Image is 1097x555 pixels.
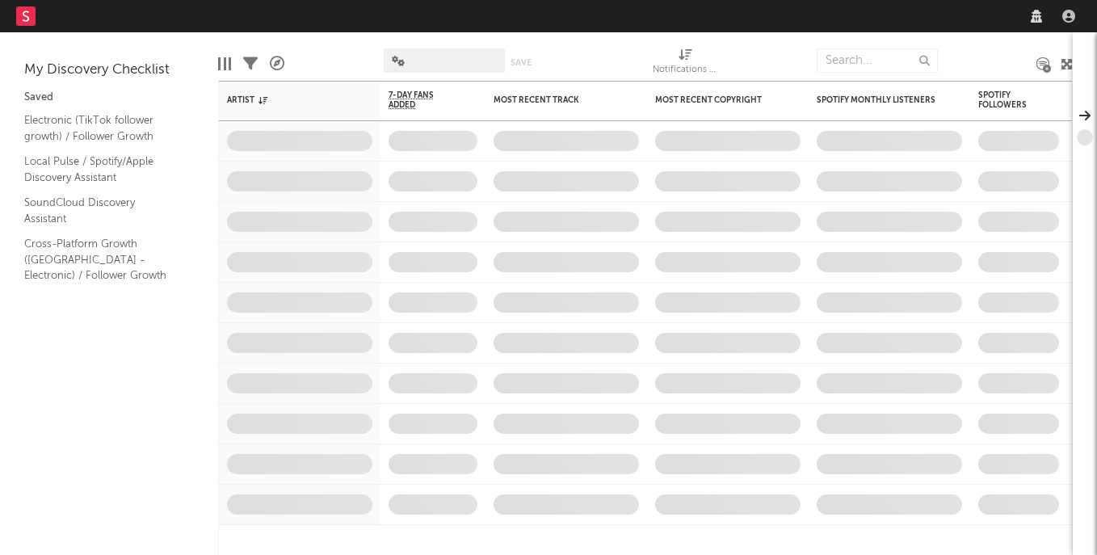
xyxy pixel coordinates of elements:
[270,40,284,87] div: A&R Pipeline
[24,235,178,284] a: Cross-Platform Growth ([GEOGRAPHIC_DATA] - Electronic) / Follower Growth
[389,90,453,110] span: 7-Day Fans Added
[817,95,938,105] div: Spotify Monthly Listeners
[511,58,532,67] button: Save
[227,95,348,105] div: Artist
[218,40,231,87] div: Edit Columns
[978,90,1035,110] div: Spotify Followers
[24,61,194,80] div: My Discovery Checklist
[653,40,717,87] div: Notifications (Artist)
[494,95,615,105] div: Most Recent Track
[655,95,776,105] div: Most Recent Copyright
[24,88,194,107] div: Saved
[24,153,178,186] a: Local Pulse / Spotify/Apple Discovery Assistant
[24,194,178,227] a: SoundCloud Discovery Assistant
[243,40,258,87] div: Filters
[817,48,938,73] input: Search...
[653,61,717,80] div: Notifications (Artist)
[24,111,178,145] a: Electronic (TikTok follower growth) / Follower Growth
